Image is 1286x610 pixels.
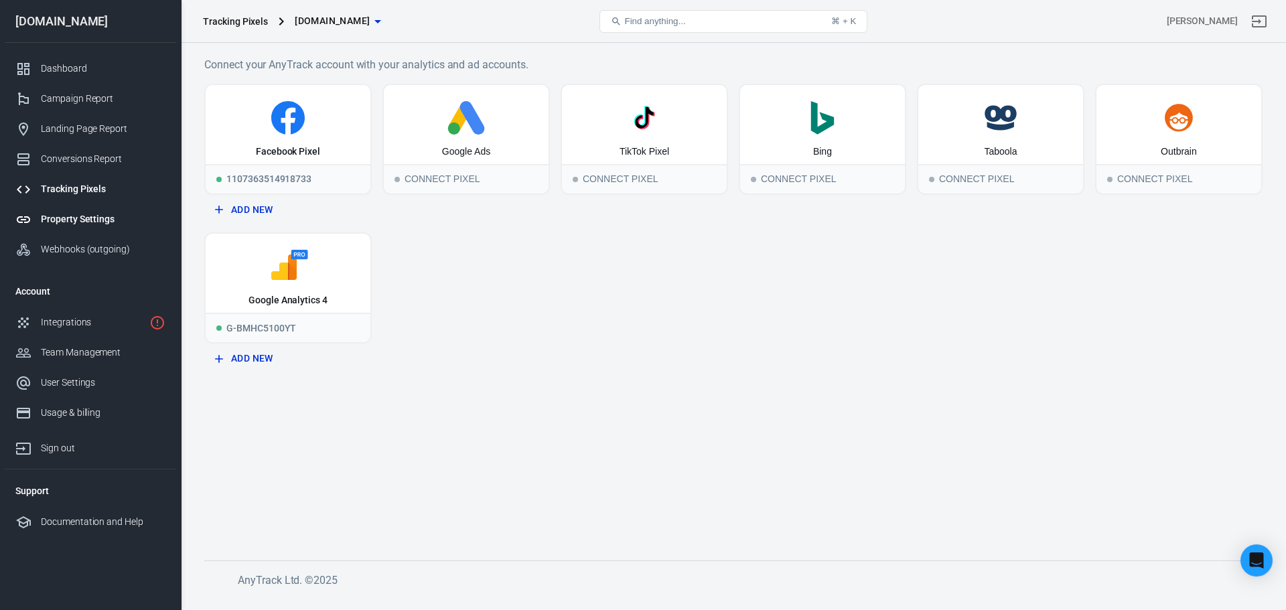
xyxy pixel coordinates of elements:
[5,15,176,27] div: [DOMAIN_NAME]
[248,294,328,307] div: Google Analytics 4
[917,84,1084,195] button: TaboolaConnect PixelConnect Pixel
[813,145,832,159] div: Bing
[5,114,176,144] a: Landing Page Report
[210,198,366,222] button: Add New
[206,313,370,342] div: G-BMHC5100YT
[41,441,165,455] div: Sign out
[5,144,176,174] a: Conversions Report
[739,84,906,195] button: BingConnect PixelConnect Pixel
[41,242,165,256] div: Webhooks (outgoing)
[5,54,176,84] a: Dashboard
[5,368,176,398] a: User Settings
[5,307,176,337] a: Integrations
[5,84,176,114] a: Campaign Report
[203,15,268,28] div: Tracking Pixels
[624,16,685,26] span: Find anything...
[5,204,176,234] a: Property Settings
[1161,145,1197,159] div: Outbrain
[1167,14,1238,28] div: Account id: ALiREBa8
[210,346,366,371] button: Add New
[620,145,669,159] div: TikTok Pixel
[5,475,176,507] li: Support
[1243,5,1275,37] a: Sign out
[41,62,165,76] div: Dashboard
[1095,84,1263,195] button: OutbrainConnect PixelConnect Pixel
[204,56,1263,73] h6: Connect your AnyTrack account with your analytics and ad accounts.
[41,182,165,196] div: Tracking Pixels
[573,177,578,182] span: Connect Pixel
[41,406,165,420] div: Usage & billing
[1107,177,1113,182] span: Connect Pixel
[984,145,1017,159] div: Taboola
[41,122,165,136] div: Landing Page Report
[751,177,756,182] span: Connect Pixel
[1096,164,1261,194] div: Connect Pixel
[256,145,320,159] div: Facebook Pixel
[740,164,905,194] div: Connect Pixel
[5,234,176,264] a: Webhooks (outgoing)
[5,398,176,428] a: Usage & billing
[216,325,222,331] span: Running
[41,152,165,166] div: Conversions Report
[41,92,165,106] div: Campaign Report
[41,212,165,226] div: Property Settings
[1240,544,1273,577] div: Open Intercom Messenger
[41,515,165,529] div: Documentation and Help
[204,232,372,344] a: Google Analytics 4RunningG-BMHC5100YT
[41,346,165,360] div: Team Management
[395,177,400,182] span: Connect Pixel
[562,164,727,194] div: Connect Pixel
[929,177,934,182] span: Connect Pixel
[5,337,176,368] a: Team Management
[5,428,176,463] a: Sign out
[41,376,165,390] div: User Settings
[295,13,370,29] span: lelovibes.com
[41,315,144,329] div: Integrations
[382,84,550,195] button: Google AdsConnect PixelConnect Pixel
[918,164,1083,194] div: Connect Pixel
[149,315,165,331] svg: 1 networks not verified yet
[384,164,549,194] div: Connect Pixel
[204,84,372,195] a: Facebook PixelRunning1107363514918733
[599,10,867,33] button: Find anything...⌘ + K
[561,84,728,195] button: TikTok PixelConnect PixelConnect Pixel
[5,275,176,307] li: Account
[238,572,1242,589] h6: AnyTrack Ltd. © 2025
[206,164,370,194] div: 1107363514918733
[289,9,386,33] button: [DOMAIN_NAME]
[216,177,222,182] span: Running
[5,174,176,204] a: Tracking Pixels
[831,16,856,26] div: ⌘ + K
[442,145,490,159] div: Google Ads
